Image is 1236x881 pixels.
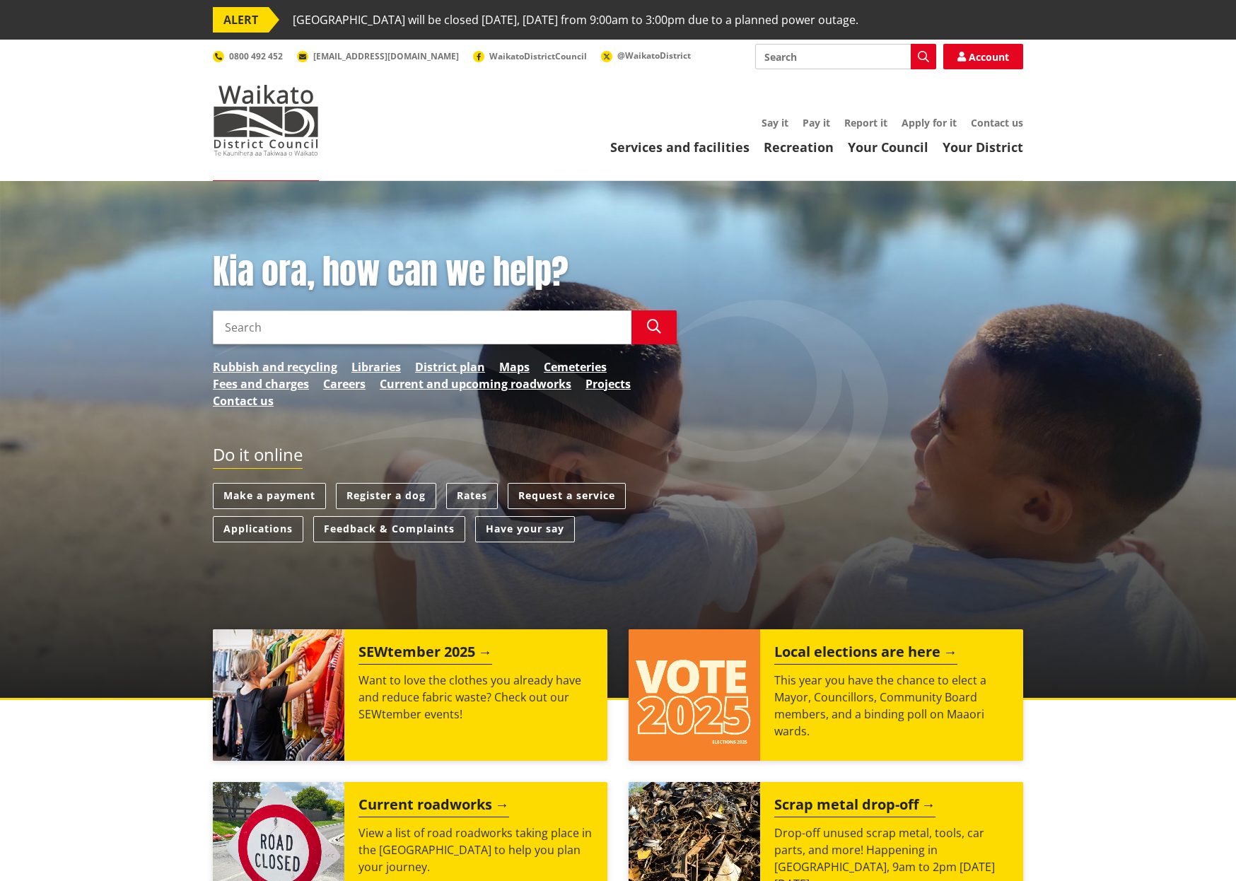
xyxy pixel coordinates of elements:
a: Make a payment [213,483,326,509]
a: Local elections are here This year you have the chance to elect a Mayor, Councillors, Community B... [629,629,1023,761]
a: @WaikatoDistrict [601,49,691,62]
span: WaikatoDistrictCouncil [489,50,587,62]
a: Have your say [475,516,575,542]
span: ALERT [213,7,269,33]
h2: Current roadworks [358,796,509,817]
a: Report it [844,116,887,129]
a: [EMAIL_ADDRESS][DOMAIN_NAME] [297,50,459,62]
a: Rubbish and recycling [213,358,337,375]
a: WaikatoDistrictCouncil [473,50,587,62]
a: Contact us [213,392,274,409]
a: Your District [943,139,1023,156]
a: Careers [323,375,366,392]
input: Search input [213,310,631,344]
span: [EMAIL_ADDRESS][DOMAIN_NAME] [313,50,459,62]
a: Projects [585,375,631,392]
img: SEWtember [213,629,344,761]
a: District plan [415,358,485,375]
a: Current and upcoming roadworks [380,375,571,392]
a: Contact us [971,116,1023,129]
p: Want to love the clothes you already have and reduce fabric waste? Check out our SEWtember events! [358,672,593,723]
p: View a list of road roadworks taking place in the [GEOGRAPHIC_DATA] to help you plan your journey. [358,824,593,875]
a: Account [943,44,1023,69]
a: Feedback & Complaints [313,516,465,542]
a: Maps [499,358,530,375]
a: Cemeteries [544,358,607,375]
input: Search input [755,44,936,69]
a: SEWtember 2025 Want to love the clothes you already have and reduce fabric waste? Check out our S... [213,629,607,761]
a: Say it [762,116,788,129]
a: Pay it [803,116,830,129]
p: This year you have the chance to elect a Mayor, Councillors, Community Board members, and a bindi... [774,672,1009,740]
a: Fees and charges [213,375,309,392]
span: [GEOGRAPHIC_DATA] will be closed [DATE], [DATE] from 9:00am to 3:00pm due to a planned power outage. [293,7,858,33]
a: 0800 492 452 [213,50,283,62]
a: Request a service [508,483,626,509]
a: Applications [213,516,303,542]
span: @WaikatoDistrict [617,49,691,62]
h2: SEWtember 2025 [358,643,492,665]
img: Waikato District Council - Te Kaunihera aa Takiwaa o Waikato [213,85,319,156]
a: Services and facilities [610,139,750,156]
a: Libraries [351,358,401,375]
a: Register a dog [336,483,436,509]
h1: Kia ora, how can we help? [213,252,677,293]
img: Vote 2025 [629,629,760,761]
a: Recreation [764,139,834,156]
h2: Scrap metal drop-off [774,796,935,817]
h2: Do it online [213,445,303,469]
span: 0800 492 452 [229,50,283,62]
h2: Local elections are here [774,643,957,665]
a: Apply for it [902,116,957,129]
a: Rates [446,483,498,509]
a: Your Council [848,139,928,156]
